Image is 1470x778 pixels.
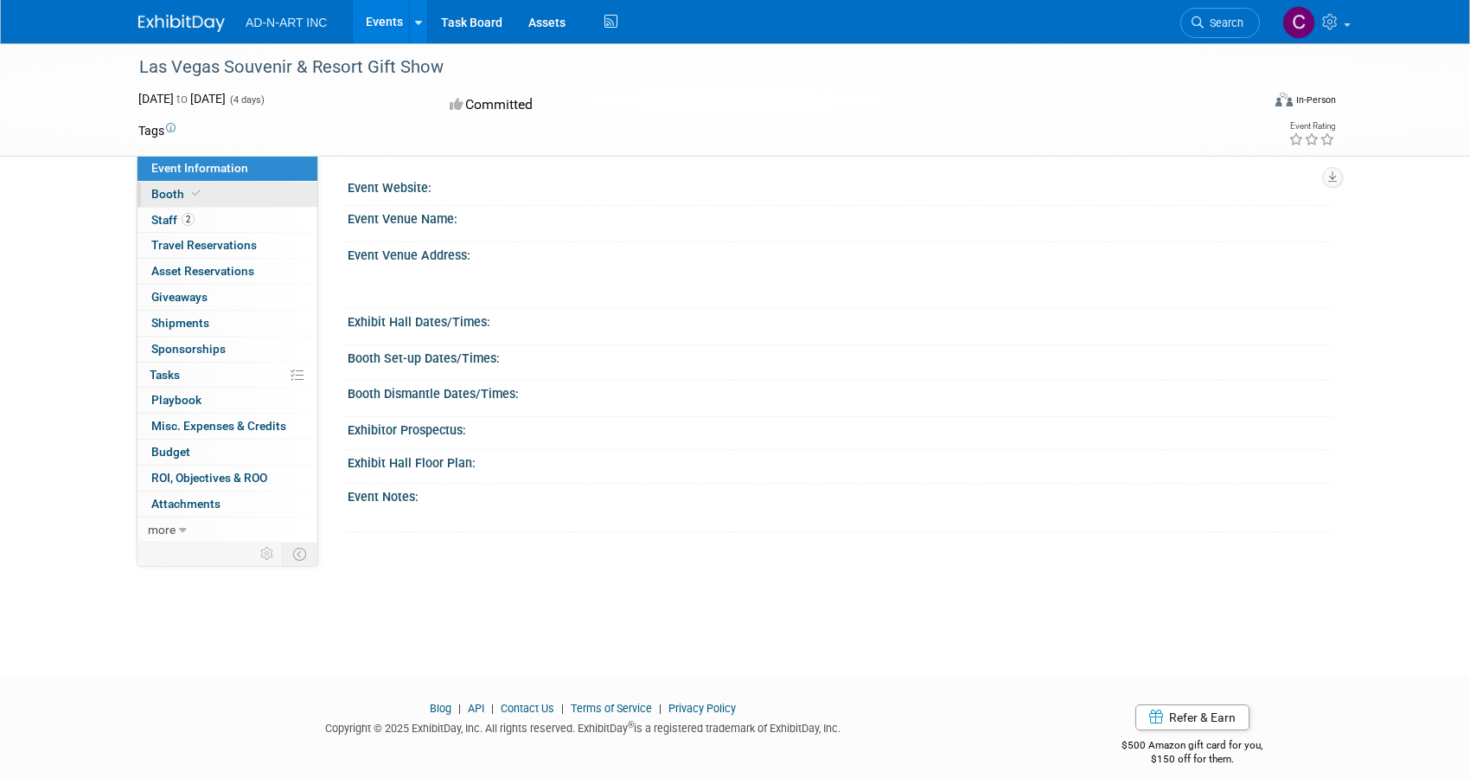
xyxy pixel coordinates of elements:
[1135,704,1249,730] a: Refer & Earn
[283,543,318,565] td: Toggle Event Tabs
[138,717,1027,736] div: Copyright © 2025 ExhibitDay, Inc. All rights reserved. ExhibitDay is a registered trademark of Ex...
[137,363,317,388] a: Tasks
[348,484,1332,505] div: Event Notes:
[138,122,176,139] td: Tags
[1275,93,1293,106] img: Format-Inperson.png
[348,450,1332,472] div: Exhibit Hall Floor Plan:
[137,285,317,310] a: Giveaways
[1180,8,1260,38] a: Search
[1053,727,1333,767] div: $500 Amazon gift card for you,
[151,316,209,330] span: Shipments
[1158,90,1336,116] div: Event Format
[246,16,327,29] span: AD-N-ART INC
[1282,6,1315,39] img: Cal Doroftei
[628,720,634,730] sup: ®
[1288,122,1335,131] div: Event Rating
[668,702,736,715] a: Privacy Policy
[151,497,220,511] span: Attachments
[348,417,1332,439] div: Exhibitor Prospectus:
[137,337,317,362] a: Sponsorships
[468,702,484,715] a: API
[151,187,204,201] span: Booth
[182,213,195,226] span: 2
[138,15,225,32] img: ExhibitDay
[148,523,176,537] span: more
[137,233,317,258] a: Travel Reservations
[137,311,317,336] a: Shipments
[348,206,1332,228] div: Event Venue Name:
[487,702,498,715] span: |
[137,466,317,491] a: ROI, Objectives & ROO
[137,182,317,207] a: Booth
[557,702,568,715] span: |
[192,189,201,198] i: Booth reservation complete
[454,702,465,715] span: |
[228,94,265,106] span: (4 days)
[151,342,226,356] span: Sponsorships
[348,242,1332,264] div: Event Venue Address:
[1204,16,1243,29] span: Search
[137,259,317,284] a: Asset Reservations
[151,290,208,304] span: Giveaways
[174,92,190,106] span: to
[151,264,254,278] span: Asset Reservations
[137,208,317,233] a: Staff2
[137,492,317,517] a: Attachments
[501,702,554,715] a: Contact Us
[150,368,180,382] span: Tasks
[138,92,226,106] span: [DATE] [DATE]
[137,414,317,439] a: Misc. Expenses & Credits
[348,381,1332,402] div: Booth Dismantle Dates/Times:
[133,52,1234,83] div: Las Vegas Souvenir & Resort Gift Show
[252,543,283,565] td: Personalize Event Tab Strip
[430,702,451,715] a: Blog
[151,161,248,175] span: Event Information
[137,518,317,543] a: more
[137,156,317,181] a: Event Information
[151,471,267,485] span: ROI, Objectives & ROO
[1053,752,1333,767] div: $150 off for them.
[1295,93,1336,106] div: In-Person
[151,445,190,459] span: Budget
[137,440,317,465] a: Budget
[137,388,317,413] a: Playbook
[151,419,286,433] span: Misc. Expenses & Credits
[348,175,1332,196] div: Event Website:
[348,309,1332,331] div: Exhibit Hall Dates/Times:
[151,238,257,252] span: Travel Reservations
[348,345,1332,367] div: Booth Set-up Dates/Times:
[655,702,666,715] span: |
[151,393,201,407] span: Playbook
[151,213,195,227] span: Staff
[444,90,827,120] div: Committed
[571,702,652,715] a: Terms of Service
